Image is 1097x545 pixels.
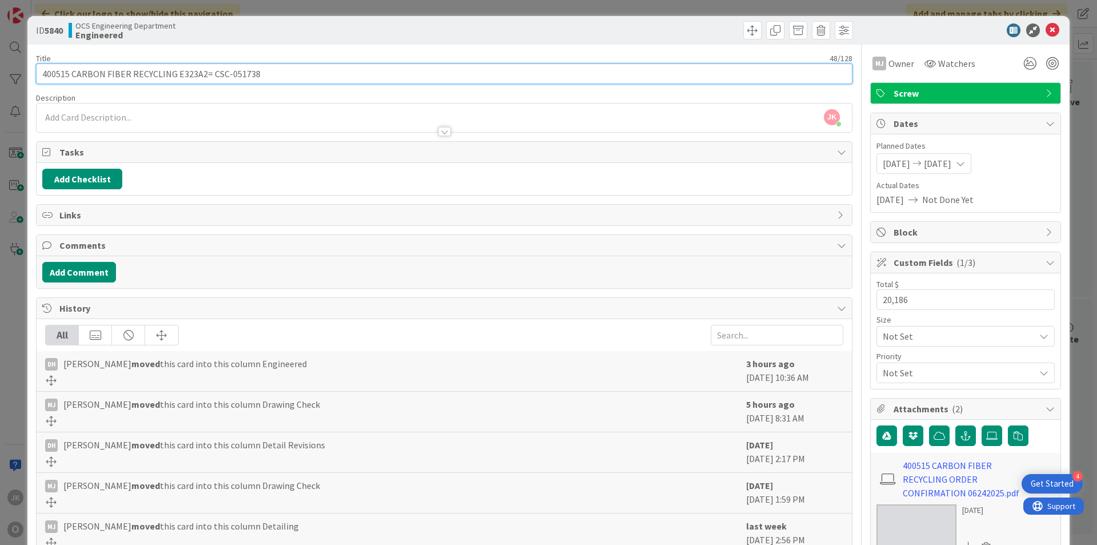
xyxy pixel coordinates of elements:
b: [DATE] [746,480,773,491]
div: DH [45,439,58,452]
div: Priority [876,352,1055,360]
div: MJ [872,57,886,70]
span: ( 1/3 ) [956,257,975,268]
div: [DATE] [962,504,995,516]
span: ID [36,23,63,37]
span: Description [36,93,75,103]
b: moved [131,399,160,410]
b: [DATE] [746,439,773,451]
span: OCS Engineering Department [75,21,175,30]
div: DH [45,358,58,371]
label: Total $ [876,279,899,289]
div: Size [876,316,1055,324]
span: Planned Dates [876,140,1055,152]
div: [DATE] 8:31 AM [746,397,843,426]
span: Comments [59,238,831,252]
a: 400515 CARBON FIBER RECYCLING ORDER CONFIRMATION 06242025.pdf [903,459,1035,500]
span: ( 2 ) [952,403,963,415]
span: Links [59,208,831,222]
div: MJ [45,480,58,492]
span: Not Set [883,365,1029,381]
input: type card name here... [36,63,852,84]
b: 5840 [45,25,63,36]
div: MJ [45,399,58,411]
b: moved [131,358,160,369]
span: [PERSON_NAME] this card into this column Detail Revisions [63,438,325,452]
div: Get Started [1031,478,1074,490]
span: Screw [894,86,1040,100]
div: 4 [1072,471,1083,482]
span: [DATE] [924,157,951,170]
b: 5 hours ago [746,399,795,410]
button: Add Checklist [42,169,122,189]
span: [PERSON_NAME] this card into this column Detailing [63,519,299,533]
input: Search... [711,325,843,345]
div: All [46,325,79,345]
span: Watchers [938,57,975,70]
b: moved [131,520,160,532]
b: Engineered [75,30,175,39]
span: [DATE] [876,193,904,206]
span: Block [894,225,1040,239]
div: Open Get Started checklist, remaining modules: 4 [1022,474,1083,494]
span: [PERSON_NAME] this card into this column Engineered [63,357,307,371]
label: Title [36,53,51,63]
div: [DATE] 10:36 AM [746,357,843,385]
div: MJ [45,520,58,533]
span: Dates [894,117,1040,130]
span: History [59,301,831,315]
span: Not Set [883,328,1029,344]
span: Custom Fields [894,256,1040,269]
span: Tasks [59,145,831,159]
span: Support [24,2,52,15]
span: Owner [888,57,914,70]
span: Actual Dates [876,180,1055,192]
span: [PERSON_NAME] this card into this column Drawing Check [63,397,320,411]
b: moved [131,439,160,451]
span: Attachments [894,402,1040,416]
b: 3 hours ago [746,358,795,369]
span: Not Done Yet [922,193,974,206]
div: [DATE] 2:17 PM [746,438,843,467]
button: Add Comment [42,262,116,283]
div: 48 / 128 [54,53,852,63]
div: [DATE] 1:59 PM [746,479,843,507]
b: last week [746,520,787,532]
span: JK [824,109,840,125]
span: [PERSON_NAME] this card into this column Drawing Check [63,479,320,492]
b: moved [131,480,160,491]
span: [DATE] [883,157,910,170]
